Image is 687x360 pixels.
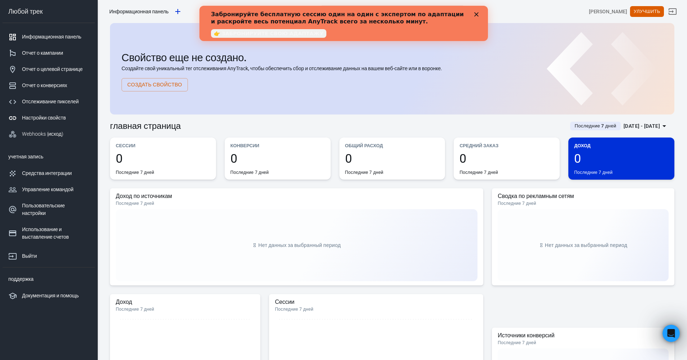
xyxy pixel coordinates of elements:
[116,142,210,149] p: Сессии
[498,340,669,346] div: Последние 7 дней
[22,130,89,138] div: Webhooks (исход)
[498,193,669,200] h5: Сводка по рекламным сетям
[3,198,95,221] a: Пользовательские настройки
[22,202,89,217] div: Пользовательские настройки
[22,49,89,57] div: Отчет о кампании
[589,8,627,15] div: Идентикатика учетной записи: jet9E90E
[3,270,95,288] li: поддержка
[662,325,680,342] iframe: Живой чат по домофону
[320,5,464,18] button: Найди что-нибудь...⌘ + К
[664,3,681,20] a: Выйти
[564,120,674,132] button: Последние 7 дней[DATE] - [DATE]
[116,152,210,165] span: 0
[22,98,89,105] div: Отслеживание пикселей
[116,201,477,206] div: Последние 7 дней
[3,77,95,94] a: Отчет о конверсиях
[122,65,663,72] p: Создайте свой уникальный тег отслеживания AnyTrack, чтобы обеспечить сбор и отслеживание данных н...
[116,193,477,200] h5: Доход по источникам
[3,221,95,245] a: Использование и выставление счетов
[3,148,95,165] li: учетная запись
[574,170,613,175] div: Последние 7 дней
[3,126,95,142] a: Webhooks (исход)
[22,186,89,193] div: Управление командой
[122,78,188,91] button: СОЗДАТЬ СВОЙСТВО
[110,121,181,131] h3: главная страница
[3,110,95,126] a: Настройки свойств
[345,152,440,165] span: 0
[22,114,89,122] div: Настройки свойств
[3,94,95,110] a: Отслеживание пикселей
[498,332,669,339] h5: Источники конверсий
[116,298,255,306] h5: Доход
[116,306,255,312] div: Последние 7 дней
[22,170,89,177] div: Средства интеграции
[230,142,325,149] p: КОНВЕРСИИ
[275,298,477,306] h5: Сессии
[3,8,95,15] div: Любой трек
[3,45,95,61] a: Отчет о кампании
[3,181,95,198] a: Управление командой
[22,66,89,73] div: Отчет о целевой странице
[574,152,669,165] span: 0
[275,306,477,312] div: Последние 7 дней
[22,292,89,300] div: Документация и помощь
[630,6,664,17] button: Улучшить
[3,61,95,77] a: Отчет о целевой странице
[459,152,554,165] span: 0
[572,122,619,130] span: Последние 7 дней
[230,152,325,165] span: 0
[3,29,95,45] a: Информационная панель
[258,242,341,248] span: Нет данных за выбранный период
[459,142,554,149] p: СРЕДНИЙ ЗАКАЗ
[498,201,669,206] div: Последние 7 дней
[22,226,89,241] div: Использование и выставление счетов
[22,33,89,41] div: Информационная панель
[122,52,663,63] h2: Свойство еще не создано.
[172,5,184,18] a: Создать новое свойство
[109,8,169,15] div: Информационная панель
[275,6,282,11] div: ЗАКРЫТЬ
[574,142,669,149] p: ДОХОД
[3,165,95,181] a: Средства интеграции
[22,252,89,260] div: Выйти
[345,142,440,149] p: ОБЩИЙ РАСХОД
[624,122,660,131] div: [DATE] - [DATE]
[3,245,95,264] a: Выйти
[22,82,89,89] div: Отчет о конверсиях
[545,242,627,248] span: Нет данных за выбранный период
[199,6,488,41] iframe: Баннер живой беседы по домофону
